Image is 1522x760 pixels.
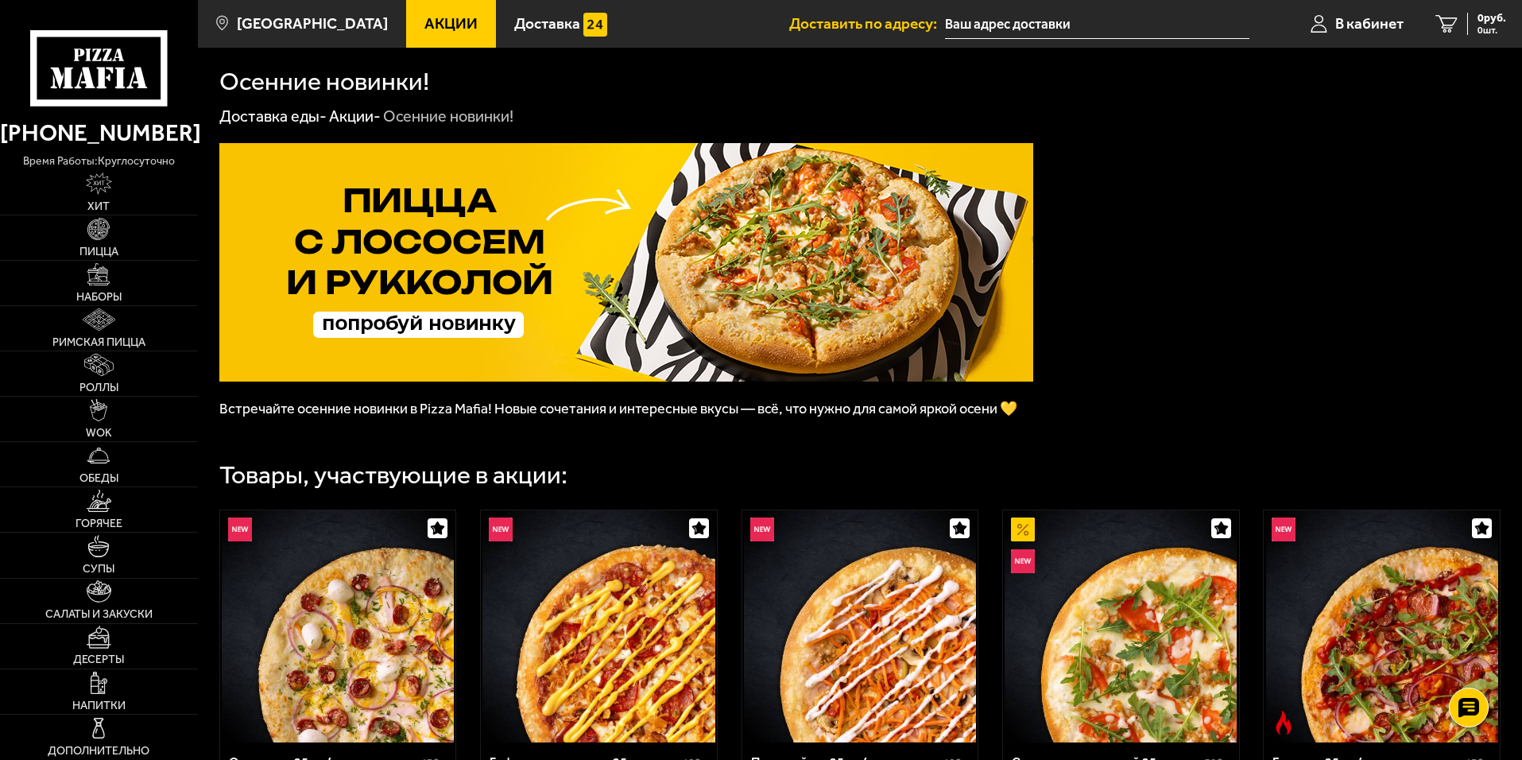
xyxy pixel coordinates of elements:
[219,107,327,126] a: Доставка еды-
[79,473,118,484] span: Обеды
[481,510,717,743] a: НовинкаБиф хот чили пеппер 25 см (толстое с сыром)
[750,518,774,541] img: Новинка
[945,10,1249,39] input: Ваш адрес доставки
[1264,510,1500,743] a: НовинкаОстрое блюдоГорыныч 25 см (толстое с сыром)
[45,609,153,620] span: Салаты и закуски
[329,107,381,126] a: Акции-
[1011,518,1035,541] img: Акционный
[237,16,388,31] span: [GEOGRAPHIC_DATA]
[76,292,122,303] span: Наборы
[79,382,118,394] span: Роллы
[48,746,149,757] span: Дополнительно
[79,246,118,258] span: Пицца
[72,700,126,712] span: Напитки
[424,16,478,31] span: Акции
[1272,711,1295,735] img: Острое блюдо
[742,510,978,743] a: НовинкаПо-корейски 25 см (толстое с сыром)
[219,143,1033,382] img: 1024x1024
[744,510,976,743] img: По-корейски 25 см (толстое с сыром)
[52,337,145,348] span: Римская пицца
[219,400,1017,417] span: Встречайте осенние новинки в Pizza Mafia! Новые сочетания и интересные вкусы — всё, что нужно для...
[219,69,429,95] h1: Осенние новинки!
[228,518,252,541] img: Новинка
[1011,549,1035,573] img: Новинка
[383,107,513,127] div: Осенние новинки!
[1272,518,1295,541] img: Новинка
[945,10,1249,39] span: улица Вадима Шефнера, 4
[514,16,580,31] span: Доставка
[87,201,110,212] span: Хит
[86,428,112,439] span: WOK
[1477,13,1506,24] span: 0 руб.
[219,463,567,488] div: Товары, участвующие в акции:
[222,510,454,743] img: Охотничья 25 см (толстое с сыром)
[1005,510,1237,743] img: С лососем и рукколой 25 см (толстое с сыром)
[1003,510,1239,743] a: АкционныйНовинкаС лососем и рукколой 25 см (толстое с сыром)
[73,654,124,665] span: Десерты
[789,16,945,31] span: Доставить по адресу:
[482,510,715,743] img: Биф хот чили пеппер 25 см (толстое с сыром)
[220,510,456,743] a: НовинкаОхотничья 25 см (толстое с сыром)
[583,13,607,37] img: 15daf4d41897b9f0e9f617042186c801.svg
[1335,16,1404,31] span: В кабинет
[1266,510,1498,743] img: Горыныч 25 см (толстое с сыром)
[76,518,122,529] span: Горячее
[489,518,513,541] img: Новинка
[1477,25,1506,35] span: 0 шт.
[83,564,114,575] span: Супы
